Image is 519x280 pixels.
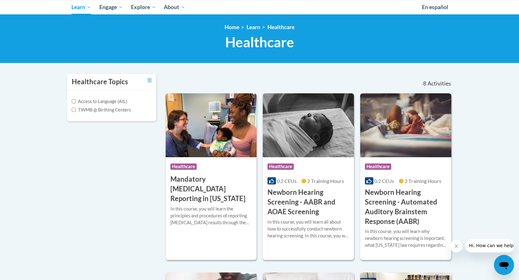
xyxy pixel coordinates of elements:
input: Checkbox for Options [72,108,76,112]
h3: Healthcare Topics [72,77,128,87]
span: Healthcare [267,163,294,170]
div: In this course, you will learn all about how to successfully conduct newborn hearing screening. I... [267,219,349,239]
span: Hi. How can we help? [4,4,51,9]
span: Explore [131,3,156,11]
div: In this course, you will learn the principles and procedures of reporting [MEDICAL_DATA] results ... [170,205,252,226]
img: Course Logo [166,93,257,157]
span: Healthcare [365,163,391,170]
iframe: Close message [450,240,463,252]
span: Engage [99,3,123,11]
span: Healthcare [225,34,294,50]
div: In this course, you will learn why newborn hearing screening is important, what [US_STATE] law re... [365,228,447,249]
span: 0.2 CEUs [374,178,394,184]
a: Healthcare [267,24,294,30]
span: 2 Training Hours [405,178,441,184]
h3: Newborn Hearing Screening - AABR and AOAE Screening [267,188,349,216]
a: Home [225,24,239,30]
label: Access to Language (AtL) [72,98,127,105]
span: Healthcare [170,163,197,170]
span: About [164,3,185,11]
input: Checkbox for Options [72,99,76,103]
a: Course LogoHealthcare Mandatory [MEDICAL_DATA] Reporting in [US_STATE]In this course, you will le... [166,93,257,260]
a: Course LogoHealthcare0.2 CEUs2 Training Hours Newborn Hearing Screening - Automated Auditory Brai... [360,93,451,260]
iframe: Message from company [465,239,514,252]
img: Course Logo [360,93,451,157]
a: Course LogoHealthcare0.2 CEUs2 Training Hours Newborn Hearing Screening - AABR and AOAE Screening... [263,93,354,260]
img: Course Logo [263,93,354,157]
span: Learn [71,3,91,11]
iframe: Button to launch messaging window [494,255,514,275]
a: En español [418,1,452,14]
h3: Mandatory [MEDICAL_DATA] Reporting in [US_STATE] [170,174,252,203]
a: Learn [247,24,260,30]
span: 2 Training Hours [307,178,344,184]
a: Toggle collapse [148,77,152,84]
span: 0.2 CEUs [277,178,297,184]
h3: Newborn Hearing Screening - Automated Auditory Brainstem Response (AABR) [365,188,447,226]
span: En español [422,4,448,10]
span: Activities [428,80,451,87]
span: 8 [423,80,426,87]
label: TWMB @ Birthing Centers [72,106,131,113]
